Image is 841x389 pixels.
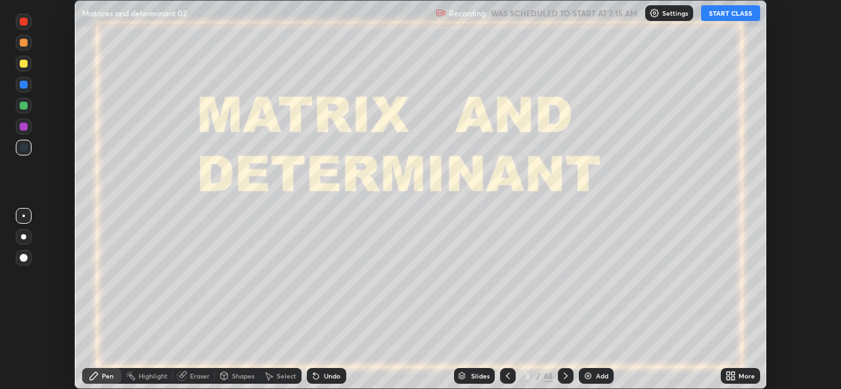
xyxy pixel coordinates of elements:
h5: WAS SCHEDULED TO START AT 7:15 AM [491,7,637,19]
div: Slides [471,373,489,379]
div: More [739,373,755,379]
button: START CLASS [701,5,760,21]
div: Highlight [139,373,168,379]
p: Matrices and determinant 02 [82,8,187,18]
div: / [537,372,541,380]
div: Eraser [190,373,210,379]
img: add-slide-button [583,371,593,381]
img: class-settings-icons [649,8,660,18]
img: recording.375f2c34.svg [436,8,446,18]
div: Select [277,373,296,379]
p: Settings [662,10,688,16]
div: 48 [543,370,553,382]
div: 3 [521,372,534,380]
div: Add [596,373,608,379]
p: Recording [449,9,486,18]
div: Shapes [232,373,254,379]
div: Pen [102,373,114,379]
div: Undo [324,373,340,379]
